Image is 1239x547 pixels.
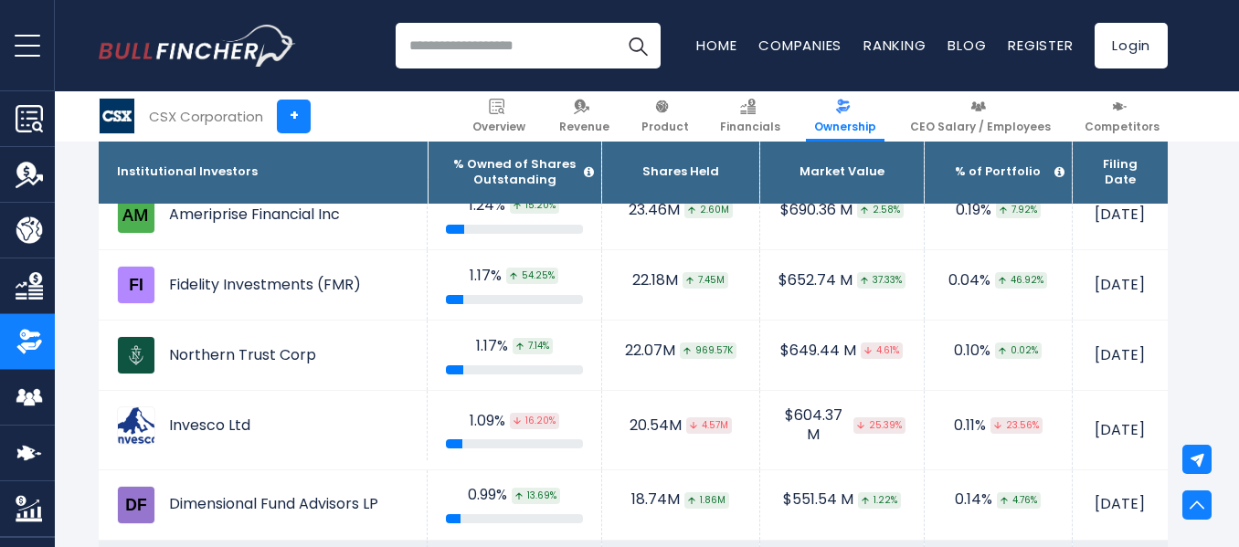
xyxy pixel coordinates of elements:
span: Financials [720,120,780,134]
a: Login [1095,23,1168,68]
a: Revenue [551,91,618,142]
td: Dimensional Fund Advisors LP [99,470,428,540]
span: 4.76% [997,492,1041,509]
span: 4.57M [686,417,732,434]
span: 25.39% [853,417,905,434]
a: Product [633,91,697,142]
div: 1.24% [446,196,583,216]
a: Competitors [1076,91,1168,142]
span: Overview [472,120,525,134]
img: Fidelity Investments (FMR) [117,266,155,304]
span: 7.92% [996,202,1041,218]
span: 4.61% [861,342,903,359]
td: [DATE] [1072,250,1168,321]
span: CEO Salary / Employees [910,120,1051,134]
div: 0.99% [446,486,583,505]
div: 22.18M [620,271,741,290]
img: Northern Trust Corp [117,336,155,374]
span: 37.33% [857,272,905,289]
div: $604.37 M [778,406,905,445]
span: 969.57K [680,342,736,359]
th: Market Value [759,142,924,204]
span: Product [641,120,689,134]
a: Ownership [806,91,884,142]
a: Blog [948,36,986,55]
span: 0.02% [995,342,1042,359]
th: Filing Date [1072,142,1168,204]
div: CSX Corporation [149,106,263,127]
a: Companies [758,36,842,55]
span: Competitors [1085,120,1160,134]
span: 16.20% [510,413,559,429]
a: + [277,100,311,133]
span: 46.92% [995,272,1047,289]
div: 1.17% [446,337,583,356]
img: Invesco Ltd [117,406,155,445]
th: Institutional Investors [99,142,428,204]
a: Overview [464,91,534,142]
td: Northern Trust Corp [99,321,428,390]
span: Revenue [559,120,609,134]
div: 0.14% [943,490,1054,510]
span: 1.86M [684,492,729,509]
div: 22.07M [620,342,741,361]
a: Home [696,36,736,55]
div: 0.04% [943,271,1054,290]
div: 1.17% [446,267,583,286]
div: 0.11% [943,416,1054,436]
td: [DATE] [1072,180,1168,250]
div: 18.74M [620,490,741,510]
div: $690.36 M [778,201,905,220]
img: Dimensional Fund Advisors LP [117,486,155,524]
div: $652.74 M [778,271,905,290]
span: 23.56% [990,417,1043,434]
span: Ownership [814,120,876,134]
span: 7.45M [683,272,728,289]
th: Shares Held [601,142,759,204]
td: [DATE] [1072,321,1168,391]
td: Invesco Ltd [99,391,428,460]
div: 0.19% [943,201,1054,220]
span: 54.25% [506,268,558,284]
a: Register [1008,36,1073,55]
img: Ameriprise Financial Inc [117,195,155,234]
img: Ownership [16,328,43,355]
th: % Owned of Shares Outstanding [428,142,601,204]
td: Ameriprise Financial Inc [99,180,428,249]
div: 20.54M [620,416,741,436]
span: 13.69% [512,488,560,504]
img: CSX logo [100,99,134,133]
div: 0.10% [943,342,1054,361]
td: Fidelity Investments (FMR) [99,250,428,320]
div: 1.09% [446,412,583,431]
span: 2.60M [684,202,733,218]
span: 15.20% [510,197,559,214]
span: 2.58% [857,202,904,218]
span: 1.22% [858,492,901,509]
td: [DATE] [1072,391,1168,470]
img: Bullfincher logo [99,25,296,67]
a: Ranking [863,36,926,55]
a: Financials [712,91,789,142]
div: 23.46M [620,201,741,220]
button: Search [615,23,661,68]
td: [DATE] [1072,469,1168,540]
span: 7.14% [513,338,553,354]
a: CEO Salary / Employees [902,91,1059,142]
div: $649.44 M [778,342,905,361]
th: % of Portfolio [924,142,1072,204]
a: Go to homepage [99,25,295,67]
div: $551.54 M [778,490,905,510]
